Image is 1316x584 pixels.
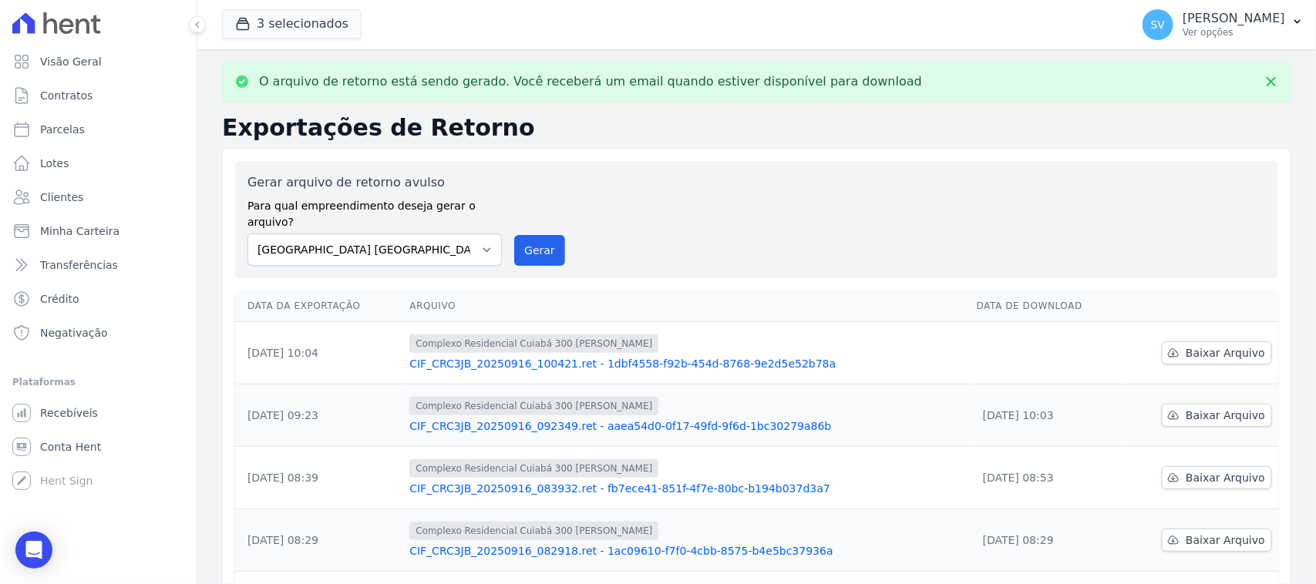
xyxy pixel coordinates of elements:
span: Complexo Residencial Cuiabá 300 [PERSON_NAME] [409,459,658,478]
p: [PERSON_NAME] [1183,11,1285,26]
a: Parcelas [6,114,190,145]
td: [DATE] 08:29 [235,509,403,572]
a: Crédito [6,284,190,314]
a: CIF_CRC3JB_20250916_092349.ret - aaea54d0-0f17-49fd-9f6d-1bc30279a86b [409,418,964,434]
td: [DATE] 09:23 [235,384,403,447]
th: Data de Download [971,290,1122,322]
span: Visão Geral [40,54,102,69]
a: Baixar Arquivo [1162,529,1272,552]
label: Para qual empreendimento deseja gerar o arquivo? [247,192,502,230]
a: Conta Hent [6,431,190,462]
span: Lotes [40,156,69,171]
span: SV [1151,19,1165,30]
a: Clientes [6,182,190,213]
button: SV [PERSON_NAME] Ver opções [1130,3,1316,46]
span: Baixar Arquivo [1186,408,1265,423]
button: Gerar [514,235,565,266]
a: Recebíveis [6,398,190,428]
th: Data da Exportação [235,290,403,322]
th: Arquivo [403,290,970,322]
span: Transferências [40,257,118,273]
span: Minha Carteira [40,223,119,239]
td: [DATE] 10:03 [971,384,1122,447]
td: [DATE] 08:53 [971,447,1122,509]
span: Complexo Residencial Cuiabá 300 [PERSON_NAME] [409,397,658,415]
a: CIF_CRC3JB_20250916_083932.ret - fb7ece41-851f-4f7e-80bc-b194b037d3a7 [409,481,964,496]
td: [DATE] 08:29 [971,509,1122,572]
span: Baixar Arquivo [1186,470,1265,485]
a: Visão Geral [6,46,190,77]
a: Baixar Arquivo [1162,404,1272,427]
a: Transferências [6,250,190,280]
a: CIF_CRC3JB_20250916_082918.ret - 1ac09610-f7f0-4cbb-8575-b4e5bc37936a [409,543,964,559]
td: [DATE] 10:04 [235,322,403,384]
a: Negativação [6,317,190,348]
p: O arquivo de retorno está sendo gerado. Você receberá um email quando estiver disponível para dow... [259,74,922,89]
button: 3 selecionados [222,9,362,39]
h2: Exportações de Retorno [222,114,1291,142]
span: Baixar Arquivo [1186,532,1265,548]
a: Baixar Arquivo [1162,341,1272,364]
a: Lotes [6,148,190,179]
a: Minha Carteira [6,216,190,247]
span: Conta Hent [40,439,101,455]
a: Baixar Arquivo [1162,466,1272,489]
span: Parcelas [40,122,85,137]
span: Clientes [40,190,83,205]
p: Ver opções [1183,26,1285,39]
a: Contratos [6,80,190,111]
a: CIF_CRC3JB_20250916_100421.ret - 1dbf4558-f92b-454d-8768-9e2d5e52b78a [409,356,964,371]
span: Baixar Arquivo [1186,345,1265,361]
span: Complexo Residencial Cuiabá 300 [PERSON_NAME] [409,522,658,540]
div: Open Intercom Messenger [15,532,52,569]
td: [DATE] 08:39 [235,447,403,509]
span: Recebíveis [40,405,98,421]
span: Contratos [40,88,93,103]
div: Plataformas [12,373,184,391]
span: Negativação [40,325,108,341]
span: Complexo Residencial Cuiabá 300 [PERSON_NAME] [409,334,658,353]
label: Gerar arquivo de retorno avulso [247,173,502,192]
span: Crédito [40,291,79,307]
